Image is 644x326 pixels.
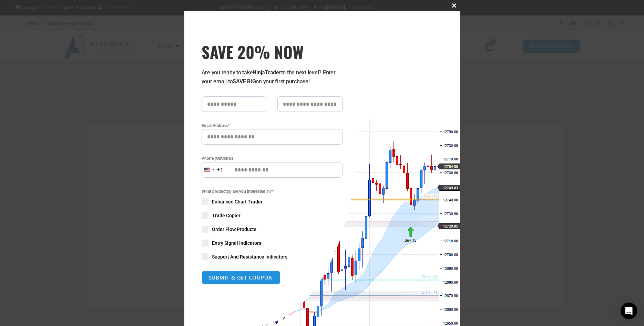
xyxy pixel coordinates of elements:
div: +1 [217,166,224,175]
label: Enhanced Chart Trader [202,198,343,205]
strong: NinjaTrader [253,69,281,76]
strong: SAVE BIG [233,78,256,85]
span: What product(s) are you interested in? [202,188,343,195]
label: Order Flow Products [202,226,343,233]
label: Support And Resistance Indicators [202,253,343,260]
span: Trade Copier [212,212,241,219]
button: Selected country [202,162,224,178]
span: Order Flow Products [212,226,256,233]
span: Enhanced Chart Trader [212,198,263,205]
h3: SAVE 20% NOW [202,42,343,61]
p: Are you ready to take to the next level? Enter your email to on your first purchase! [202,68,343,86]
button: SUBMIT & GET COUPON [202,271,280,285]
label: Entry Signal Indicators [202,240,343,246]
label: Email Address [202,122,343,129]
label: Phone (Optional) [202,155,343,162]
span: Support And Resistance Indicators [212,253,287,260]
div: Open Intercom Messenger [621,303,637,319]
label: Trade Copier [202,212,343,219]
span: Entry Signal Indicators [212,240,261,246]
